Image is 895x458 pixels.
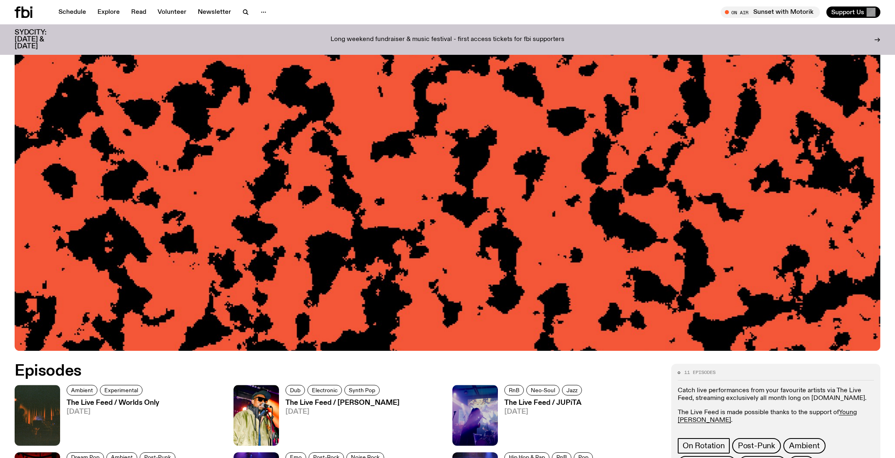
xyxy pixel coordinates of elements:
[562,385,582,395] a: Jazz
[331,36,564,43] p: Long weekend fundraiser & music festival - first access tickets for fbi supporters
[15,364,588,378] h2: Episodes
[104,387,138,393] span: Experimental
[60,400,159,445] a: The Live Feed / Worlds Only[DATE]
[67,408,159,415] span: [DATE]
[504,400,584,406] h3: The Live Feed / JUPiTA
[678,438,730,454] a: On Rotation
[349,387,375,393] span: Synth Pop
[498,400,584,445] a: The Live Feed / JUPiTA[DATE]
[684,370,716,375] span: 11 episodes
[15,385,60,445] img: A grainy film image of shadowy band figures on stage, with red light behind them
[678,409,874,424] p: The Live Feed is made possible thanks to the support of .
[531,387,555,393] span: Neo-Soul
[732,438,781,454] a: Post-Punk
[100,385,143,395] a: Experimental
[285,408,400,415] span: [DATE]
[307,385,342,395] a: Electronic
[67,400,159,406] h3: The Live Feed / Worlds Only
[285,385,305,395] a: Dub
[290,387,300,393] span: Dub
[193,6,236,18] a: Newsletter
[831,9,864,16] span: Support Us
[312,387,337,393] span: Electronic
[279,400,400,445] a: The Live Feed / [PERSON_NAME][DATE]
[344,385,380,395] a: Synth Pop
[526,385,560,395] a: Neo-Soul
[826,6,880,18] button: Support Us
[67,385,97,395] a: Ambient
[738,441,775,450] span: Post-Punk
[153,6,191,18] a: Volunteer
[789,441,820,450] span: Ambient
[721,6,820,18] button: On AirSunset with Motorik
[504,385,524,395] a: RnB
[783,438,826,454] a: Ambient
[93,6,125,18] a: Explore
[54,6,91,18] a: Schedule
[678,387,874,402] p: Catch live performances from your favourite artists via The Live Feed, streaming exclusively all ...
[683,441,725,450] span: On Rotation
[15,29,67,50] h3: SYDCITY: [DATE] & [DATE]
[509,387,519,393] span: RnB
[285,400,400,406] h3: The Live Feed / [PERSON_NAME]
[126,6,151,18] a: Read
[504,408,584,415] span: [DATE]
[71,387,93,393] span: Ambient
[233,385,279,445] img: A portrait shot of Keanu Nelson singing into a microphone, shot from the waist up. He is wearing ...
[566,387,577,393] span: Jazz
